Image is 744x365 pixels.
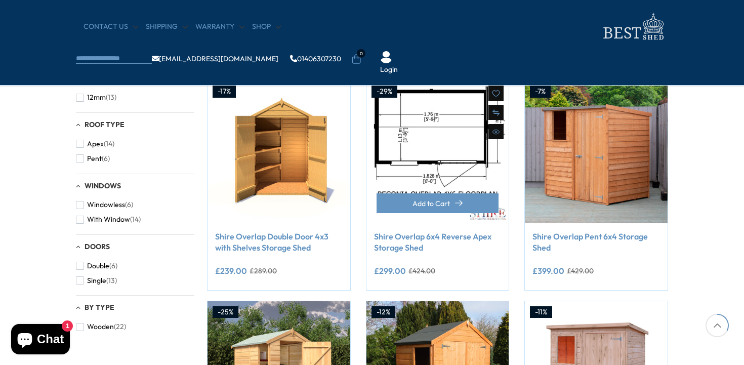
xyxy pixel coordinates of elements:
span: (14) [130,215,141,224]
button: Wooden [76,319,126,334]
div: -17% [213,86,236,98]
button: Single [76,273,117,288]
img: User Icon [380,51,392,63]
button: Windowless [76,197,133,212]
a: Shop [252,22,281,32]
a: CONTACT US [84,22,138,32]
span: Apex [87,140,104,148]
span: Wooden [87,322,114,331]
button: Double [76,259,117,273]
div: -29% [371,86,397,98]
inbox-online-store-chat: Shopify online store chat [8,324,73,357]
button: Pent [76,151,110,166]
a: Shire Overlap Double Door 4x3 with Shelves Storage Shed [215,231,343,254]
button: Apex [76,137,114,151]
span: Add to Cart [412,200,450,207]
span: 0 [357,49,365,58]
span: With Window [87,215,130,224]
ins: £399.00 [532,267,564,275]
del: £429.00 [567,267,594,274]
span: (13) [106,276,117,285]
span: Windowless [87,200,125,209]
a: 0 [351,54,361,64]
span: (14) [104,140,114,148]
span: Pent [87,154,102,163]
span: 12mm [87,93,106,102]
img: Shire Overlap Pent 6x4 Storage Shed - Best Shed [525,80,668,223]
del: £289.00 [250,267,277,274]
img: logo [597,10,668,43]
div: -7% [530,86,551,98]
img: Shire Overlap Double Door 4x3 with Shelves Storage Shed - Best Shed [208,80,350,223]
span: By Type [85,303,114,312]
a: Shire Overlap Pent 6x4 Storage Shed [532,231,660,254]
button: Add to Cart [377,193,499,213]
a: 01406307230 [290,55,341,62]
span: (6) [125,200,133,209]
button: 12mm [76,90,116,105]
span: (6) [102,154,110,163]
span: Single [87,276,106,285]
span: (22) [114,322,126,331]
del: £424.00 [408,267,435,274]
span: Double [87,262,109,270]
a: Shipping [146,22,188,32]
span: Doors [85,242,110,251]
span: Windows [85,181,121,190]
span: Roof Type [85,120,125,129]
button: With Window [76,212,141,227]
span: (13) [106,93,116,102]
a: Shire Overlap 6x4 Reverse Apex Storage Shed [374,231,502,254]
div: -11% [530,306,552,318]
span: (6) [109,262,117,270]
ins: £239.00 [215,267,247,275]
div: -12% [371,306,395,318]
div: -25% [213,306,238,318]
a: Warranty [195,22,244,32]
a: [EMAIL_ADDRESS][DOMAIN_NAME] [152,55,278,62]
a: Login [380,65,398,75]
ins: £299.00 [374,267,406,275]
img: Shire Overlap 6x4 Reverse Apex Storage Shed - Best Shed [366,80,509,223]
